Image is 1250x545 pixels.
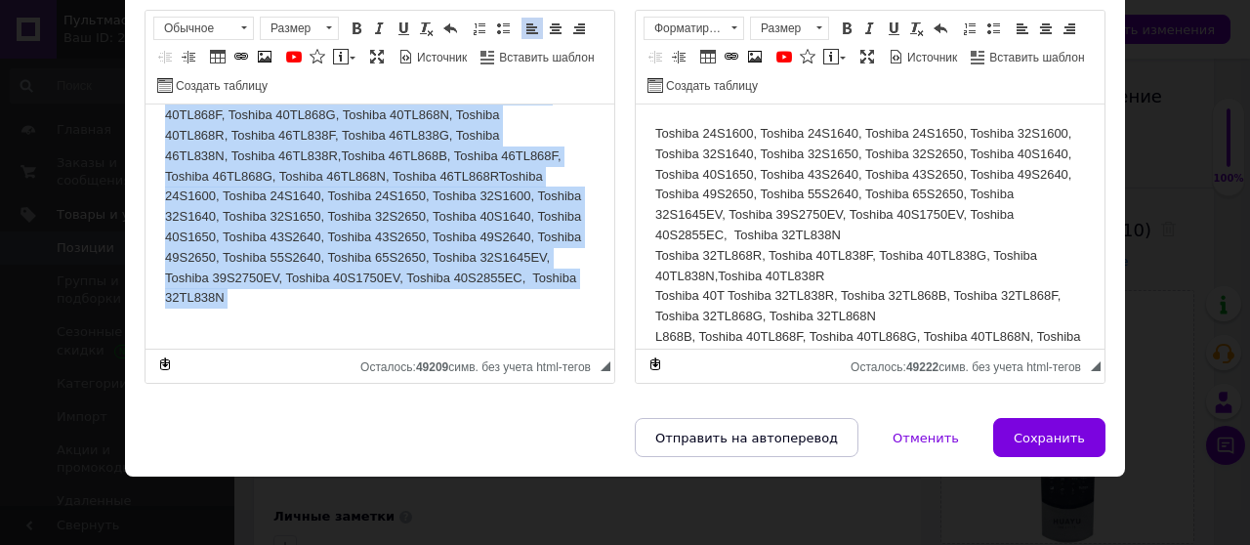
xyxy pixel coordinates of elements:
[744,46,766,67] a: Изображение
[751,18,810,39] span: Размер
[645,354,666,375] a: Сделать резервную копию сейчас
[154,74,271,96] a: Создать таблицу
[330,46,358,67] a: Вставить сообщение
[859,18,881,39] a: Курсив (Ctrl+I)
[904,50,957,66] span: Источник
[545,18,566,39] a: По центру
[154,18,234,39] span: Обычное
[230,46,252,67] a: Вставить/Редактировать ссылку (Ctrl+L)
[636,105,1104,349] iframe: Визуальный текстовый редактор, 3159C9C3-A065-47C7-A05F-DAAF2D5F5F2C
[1012,18,1033,39] a: По левому краю
[668,46,689,67] a: Увеличить отступ
[261,18,319,39] span: Размер
[820,46,849,67] a: Вставить сообщение
[20,20,606,223] body: Визуальный текстовый редактор, 168F1F6A-2279-4121-AEC7-4AE29E00367C
[1035,18,1057,39] a: По центру
[393,18,414,39] a: Подчеркнутый (Ctrl+U)
[416,18,437,39] a: Убрать форматирование
[492,18,514,39] a: Вставить / удалить маркированный список
[521,18,543,39] a: По левому краю
[886,46,960,67] a: Источник
[154,354,176,375] a: Сделать резервную копию сейчас
[254,46,275,67] a: Изображение
[601,361,610,371] span: Перетащите для изменения размера
[178,46,199,67] a: Увеличить отступ
[645,18,725,39] span: Форматирование
[568,18,590,39] a: По правому краю
[366,46,388,67] a: Развернуть
[346,18,367,39] a: Полужирный (Ctrl+B)
[416,360,448,374] span: 49209
[893,431,959,445] span: Отменить
[260,17,339,40] a: Размер
[1091,361,1101,371] span: Перетащите для изменения размера
[153,17,254,40] a: Обычное
[883,18,904,39] a: Подчеркнутый (Ctrl+U)
[369,18,391,39] a: Курсив (Ctrl+I)
[721,46,742,67] a: Вставить/Редактировать ссылку (Ctrl+L)
[283,46,305,67] a: Добавить видео с YouTube
[644,17,744,40] a: Форматирование
[360,356,601,374] div: Подсчет символов
[750,17,829,40] a: Размер
[906,18,928,39] a: Убрать форматирование
[496,50,594,66] span: Вставить шаблон
[478,46,597,67] a: Вставить шаблон
[851,356,1091,374] div: Подсчет символов
[906,360,938,374] span: 49222
[959,18,980,39] a: Вставить / удалить нумерованный список
[635,418,858,457] button: Отправить на автоперевод
[872,418,979,457] button: Отменить
[307,46,328,67] a: Вставить иконку
[697,46,719,67] a: Таблица
[773,46,795,67] a: Добавить видео с YouTube
[154,46,176,67] a: Уменьшить отступ
[207,46,229,67] a: Таблица
[968,46,1087,67] a: Вставить шаблон
[20,20,606,223] p: Toshiba 32TL868R, Toshiba 40TL838F, Toshiba 40TL838G, Toshiba 40TL838N,Toshiba 40TL838R Toshiba 4...
[414,50,467,66] span: Источник
[797,46,818,67] a: Вставить иконку
[930,18,951,39] a: Отменить (Ctrl+Z)
[856,46,878,67] a: Развернуть
[146,105,614,349] iframe: Визуальный текстовый редактор, 41227E21-DEC0-447E-8885-A36EC56F4543
[836,18,857,39] a: Полужирный (Ctrl+B)
[645,74,761,96] a: Создать таблицу
[173,78,268,95] span: Создать таблицу
[655,431,838,445] span: Отправить на автоперевод
[982,18,1004,39] a: Вставить / удалить маркированный список
[20,20,449,345] body: Визуальный текстовый редактор, 3159C9C3-A065-47C7-A05F-DAAF2D5F5F2C
[1014,431,1085,445] span: Сохранить
[439,18,461,39] a: Отменить (Ctrl+Z)
[993,418,1105,457] button: Сохранить
[1059,18,1080,39] a: По правому краю
[663,78,758,95] span: Создать таблицу
[986,50,1084,66] span: Вставить шаблон
[469,18,490,39] a: Вставить / удалить нумерованный список
[396,46,470,67] a: Источник
[645,46,666,67] a: Уменьшить отступ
